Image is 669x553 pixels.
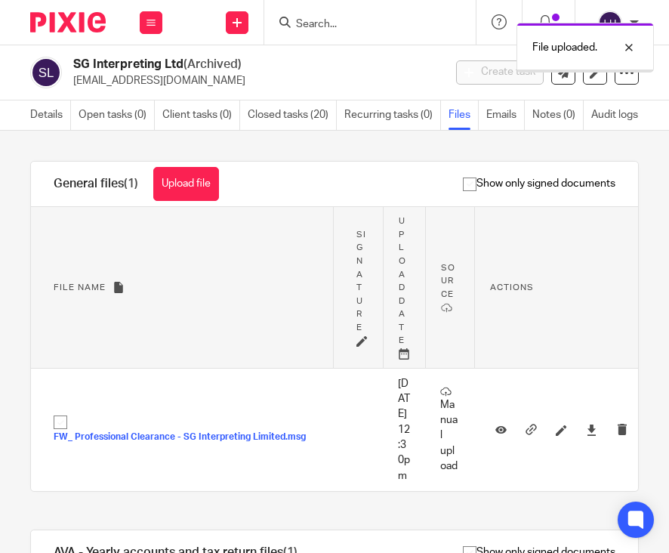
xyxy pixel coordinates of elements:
[79,100,155,130] a: Open tasks (0)
[124,178,138,190] span: (1)
[344,100,441,130] a: Recurring tasks (0)
[73,57,362,73] h2: SG Interpreting Ltd
[248,100,337,130] a: Closed tasks (20)
[486,100,525,130] a: Emails
[294,18,430,32] input: Search
[598,11,622,35] img: svg%3E
[30,12,106,32] img: Pixie
[54,432,317,443] button: FW_ Professional Clearance - SG Interpreting Limited.msg
[463,176,615,191] span: Show only signed documents
[54,176,138,192] h1: General files
[30,100,71,130] a: Details
[356,230,366,332] span: Signature
[73,73,433,88] p: [EMAIL_ADDRESS][DOMAIN_NAME]
[586,422,597,437] a: Download
[532,100,584,130] a: Notes (0)
[591,100,646,130] a: Audit logs
[440,386,459,474] p: Manual upload
[532,40,597,55] p: File uploaded.
[30,57,62,88] img: svg%3E
[441,264,455,298] span: Source
[153,167,219,201] button: Upload file
[162,100,240,130] a: Client tasks (0)
[490,283,534,292] span: Actions
[46,408,75,437] input: Select
[54,283,106,292] span: File name
[183,58,242,70] span: (Archived)
[399,217,406,344] span: Upload date
[398,376,410,483] p: [DATE] 12:30pm
[449,100,479,130] a: Files
[456,60,544,85] button: Create task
